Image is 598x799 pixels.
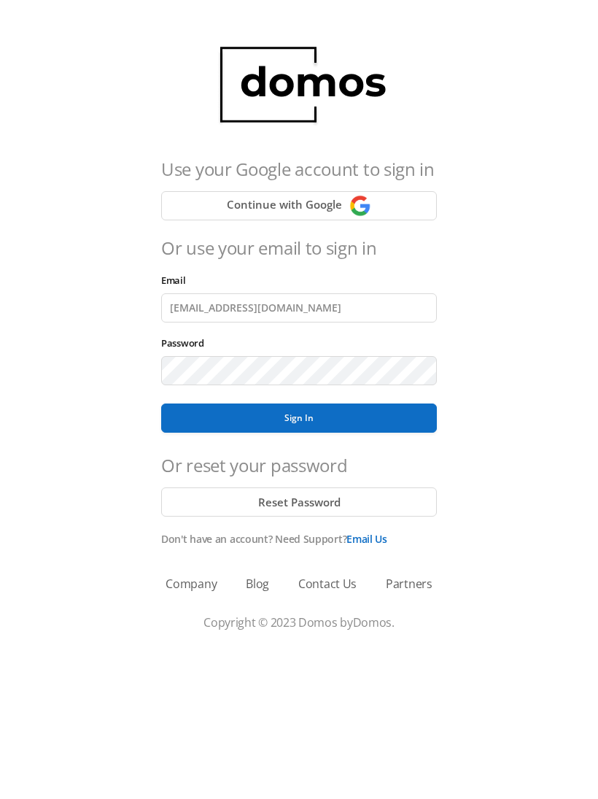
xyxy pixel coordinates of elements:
[246,575,269,593] a: Blog
[346,532,387,546] a: Email Us
[205,29,394,142] img: domos
[161,293,437,323] input: Email
[161,336,211,350] label: Password
[161,191,437,220] button: Continue with Google
[353,614,392,630] a: Domos
[161,235,437,261] h4: Or use your email to sign in
[161,274,193,287] label: Email
[36,614,562,631] p: Copyright © 2023 Domos by .
[349,195,371,217] img: Continue with Google
[161,404,437,433] button: Sign In
[386,575,432,593] a: Partners
[161,356,437,385] input: Password
[298,575,357,593] a: Contact Us
[161,487,437,517] button: Reset Password
[161,156,437,182] h4: Use your Google account to sign in
[161,452,437,479] h4: Or reset your password
[161,531,437,547] p: Don't have an account? Need Support?
[166,575,217,593] a: Company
